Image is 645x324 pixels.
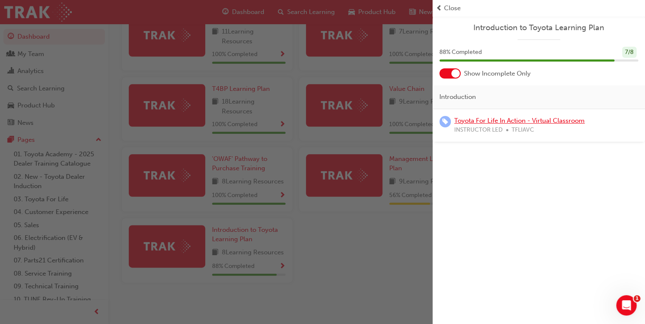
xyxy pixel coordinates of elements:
[512,125,534,135] span: TFLIAVC
[616,295,637,316] iframe: Intercom live chat
[454,125,503,135] span: INSTRUCTOR LED
[439,92,476,102] span: Introduction
[454,117,585,124] a: Toyota For Life In Action - Virtual Classroom
[464,69,531,79] span: Show Incomplete Only
[436,3,442,13] span: prev-icon
[634,295,640,302] span: 1
[622,47,637,58] div: 7 / 8
[439,116,451,127] span: learningRecordVerb_ENROLL-icon
[444,3,461,13] span: Close
[439,48,482,57] span: 88 % Completed
[439,23,638,33] a: Introduction to Toyota Learning Plan
[436,3,642,13] button: prev-iconClose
